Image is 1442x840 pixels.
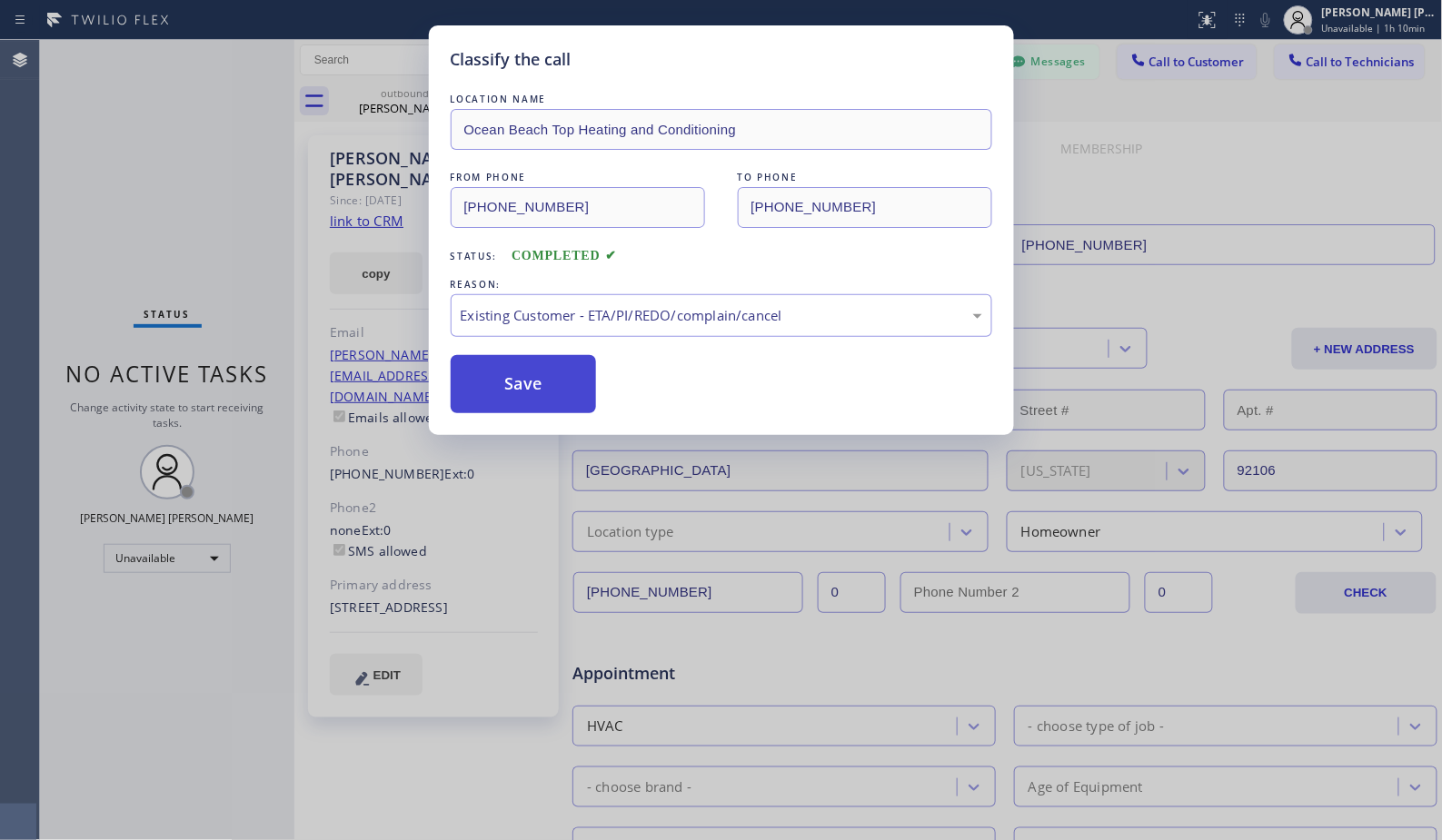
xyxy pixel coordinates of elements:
input: To phone [738,187,992,228]
span: COMPLETED [512,249,617,262]
span: Status: [451,250,498,262]
div: LOCATION NAME [451,90,992,109]
div: TO PHONE [738,168,992,187]
div: Existing Customer - ETA/PI/REDO/complain/cancel [461,305,982,326]
input: From phone [451,187,705,228]
div: FROM PHONE [451,168,705,187]
div: REASON: [451,275,992,294]
h5: Classify the call [451,47,572,72]
button: Save [451,355,597,413]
